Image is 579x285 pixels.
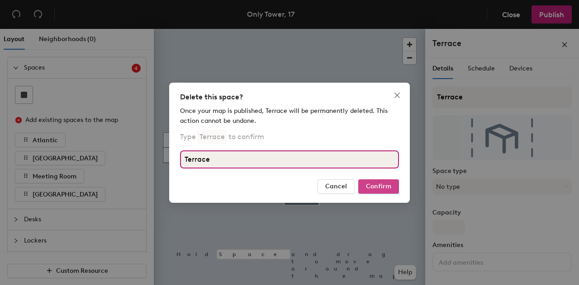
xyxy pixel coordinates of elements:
span: Close [390,92,404,99]
span: close [394,92,401,99]
div: Delete this space? [180,92,399,103]
span: Confirm [366,182,391,190]
span: Cancel [325,182,347,190]
button: Close [390,88,404,103]
button: Cancel [318,179,355,194]
button: Confirm [358,179,399,194]
p: Type to confirm [180,130,264,144]
p: Terrace [198,130,227,144]
div: Once your map is published, Terrace will be permanently deleted. This action cannot be undone. [180,106,399,126]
